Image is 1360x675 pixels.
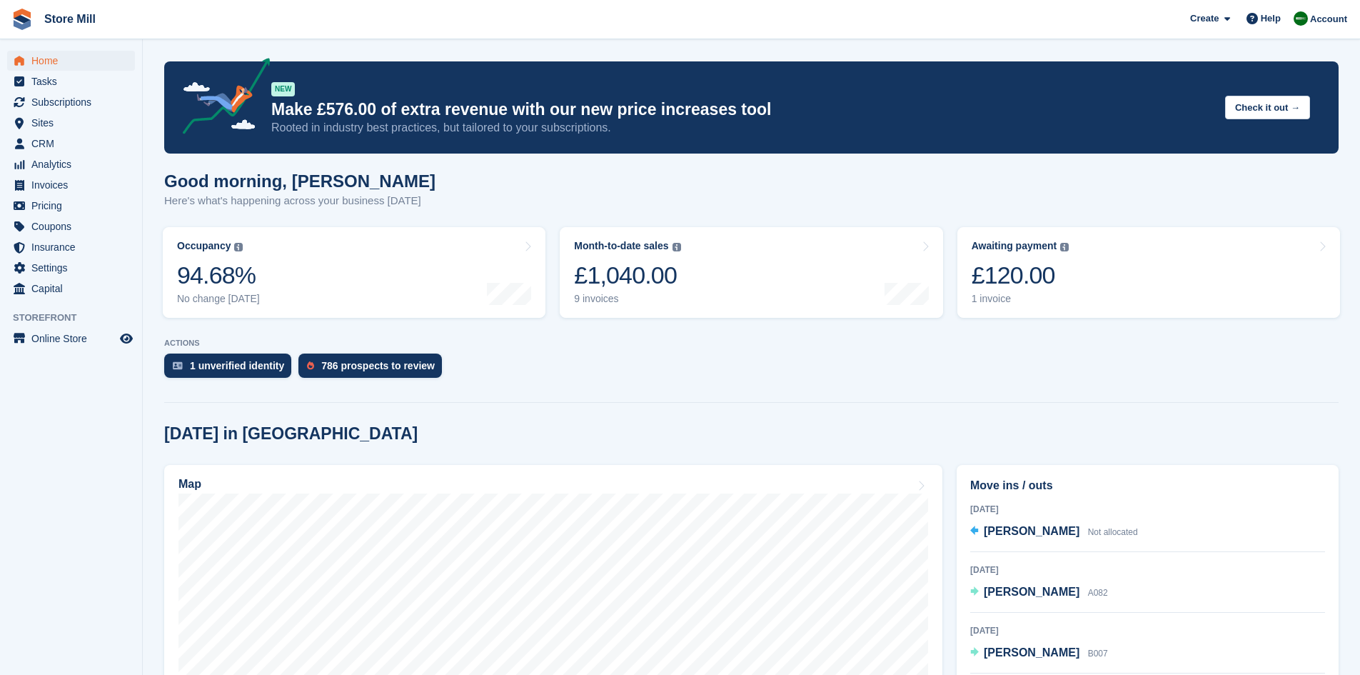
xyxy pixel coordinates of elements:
[972,293,1069,305] div: 1 invoice
[7,154,135,174] a: menu
[970,644,1108,663] a: [PERSON_NAME] B007
[177,293,260,305] div: No change [DATE]
[957,227,1340,318] a: Awaiting payment £120.00 1 invoice
[1190,11,1219,26] span: Create
[321,360,435,371] div: 786 prospects to review
[7,196,135,216] a: menu
[31,154,117,174] span: Analytics
[31,175,117,195] span: Invoices
[190,360,284,371] div: 1 unverified identity
[271,120,1214,136] p: Rooted in industry best practices, but tailored to your subscriptions.
[31,196,117,216] span: Pricing
[972,261,1069,290] div: £120.00
[31,258,117,278] span: Settings
[1294,11,1308,26] img: Angus
[31,113,117,133] span: Sites
[574,240,668,252] div: Month-to-date sales
[7,175,135,195] a: menu
[972,240,1057,252] div: Awaiting payment
[574,261,680,290] div: £1,040.00
[1261,11,1281,26] span: Help
[7,279,135,299] a: menu
[970,624,1325,637] div: [DATE]
[1088,527,1138,537] span: Not allocated
[31,216,117,236] span: Coupons
[178,478,201,491] h2: Map
[560,227,942,318] a: Month-to-date sales £1,040.00 9 invoices
[31,92,117,112] span: Subscriptions
[1088,649,1108,659] span: B007
[1310,12,1347,26] span: Account
[271,82,295,96] div: NEW
[171,58,271,139] img: price-adjustments-announcement-icon-8257ccfd72463d97f412b2fc003d46551f7dbcb40ab6d574587a9cd5c0d94...
[31,134,117,154] span: CRM
[673,243,681,251] img: icon-info-grey-7440780725fd019a000dd9b08b2336e03edf1995a4989e88bcd33f0948082b44.svg
[984,525,1079,537] span: [PERSON_NAME]
[164,339,1339,348] p: ACTIONS
[164,424,418,444] h2: [DATE] in [GEOGRAPHIC_DATA]
[13,311,142,325] span: Storefront
[1225,96,1310,119] button: Check it out →
[7,216,135,236] a: menu
[163,227,545,318] a: Occupancy 94.68% No change [DATE]
[7,92,135,112] a: menu
[118,330,135,347] a: Preview store
[7,134,135,154] a: menu
[271,99,1214,120] p: Make £576.00 of extra revenue with our new price increases tool
[7,258,135,278] a: menu
[177,261,260,290] div: 94.68%
[11,9,33,30] img: stora-icon-8386f47178a22dfd0bd8f6a31ec36ba5ce8667c1dd55bd0f319d3a0aa187defe.svg
[298,354,449,385] a: 786 prospects to review
[7,113,135,133] a: menu
[234,243,243,251] img: icon-info-grey-7440780725fd019a000dd9b08b2336e03edf1995a4989e88bcd33f0948082b44.svg
[31,329,117,349] span: Online Store
[970,503,1325,516] div: [DATE]
[970,477,1325,494] h2: Move ins / outs
[7,71,135,91] a: menu
[164,193,435,209] p: Here's what's happening across your business [DATE]
[164,171,435,191] h1: Good morning, [PERSON_NAME]
[970,523,1138,541] a: [PERSON_NAME] Not allocated
[31,71,117,91] span: Tasks
[574,293,680,305] div: 9 invoices
[7,51,135,71] a: menu
[1088,588,1108,598] span: A082
[31,51,117,71] span: Home
[970,564,1325,576] div: [DATE]
[164,354,298,385] a: 1 unverified identity
[970,584,1108,602] a: [PERSON_NAME] A082
[307,361,314,370] img: prospect-51fa495bee0391a8d652442698ab0144808aea92771e9ea1ae160a38d050c398.svg
[177,240,231,252] div: Occupancy
[31,237,117,257] span: Insurance
[1060,243,1069,251] img: icon-info-grey-7440780725fd019a000dd9b08b2336e03edf1995a4989e88bcd33f0948082b44.svg
[31,279,117,299] span: Capital
[984,586,1079,598] span: [PERSON_NAME]
[39,7,101,31] a: Store Mill
[7,237,135,257] a: menu
[984,646,1079,659] span: [PERSON_NAME]
[173,361,183,370] img: verify_identity-adf6edd0f0f0b5bbfe63781bf79b02c33cf7c696d77639b501bdc392416b5a36.svg
[7,329,135,349] a: menu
